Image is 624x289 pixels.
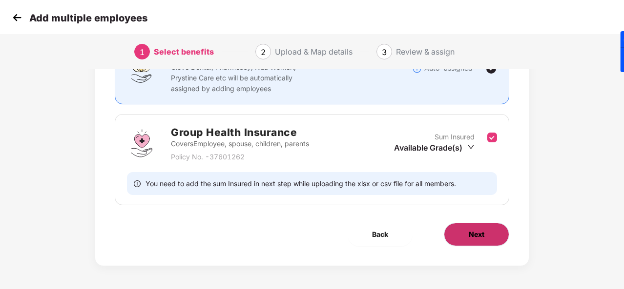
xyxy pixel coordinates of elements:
[134,179,141,188] span: info-circle
[261,47,266,57] span: 2
[444,223,509,246] button: Next
[435,132,475,142] p: Sum Insured
[467,143,475,151] span: down
[146,179,456,188] span: You need to add the sum Insured in next step while uploading the xlsx or csv file for all members.
[171,124,309,140] h2: Group Health Insurance
[29,12,147,24] p: Add multiple employees
[469,229,484,240] span: Next
[10,10,24,25] img: svg+xml;base64,PHN2ZyB4bWxucz0iaHR0cDovL3d3dy53My5vcmcvMjAwMC9zdmciIHdpZHRoPSIzMCIgaGVpZ2h0PSIzMC...
[275,44,353,59] div: Upload & Map details
[127,129,156,158] img: svg+xml;base64,PHN2ZyBpZD0iR3JvdXBfSGVhbHRoX0luc3VyYW5jZSIgZGF0YS1uYW1lPSJHcm91cCBIZWFsdGggSW5zdX...
[394,142,475,153] div: Available Grade(s)
[372,229,388,240] span: Back
[154,44,214,59] div: Select benefits
[396,44,455,59] div: Review & assign
[140,47,145,57] span: 1
[171,152,309,162] p: Policy No. - 37601262
[348,223,413,246] button: Back
[171,62,315,94] p: Clove Dental, Pharmeasy, Nua Women, Prystine Care etc will be automatically assigned by adding em...
[171,138,309,149] p: Covers Employee, spouse, children, parents
[382,47,387,57] span: 3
